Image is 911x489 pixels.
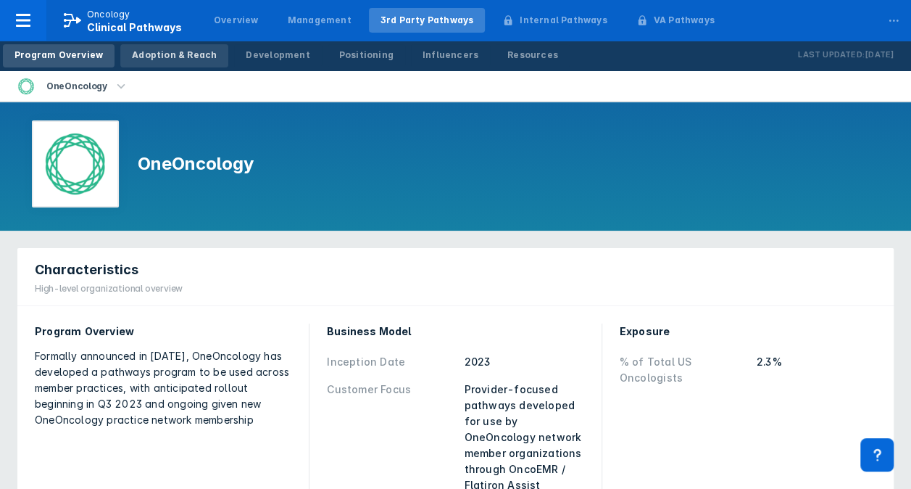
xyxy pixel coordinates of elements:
[865,48,894,62] p: [DATE]
[496,44,570,67] a: Resources
[369,8,486,33] a: 3rd Party Pathways
[654,14,715,27] div: VA Pathways
[339,49,394,62] div: Positioning
[42,131,109,197] img: oneoncology
[138,152,254,176] h1: OneOncology
[14,49,103,62] div: Program Overview
[120,44,228,67] a: Adoption & Reach
[35,324,291,340] div: Program Overview
[411,44,490,67] a: Influencers
[234,44,321,67] a: Development
[423,49,478,62] div: Influencers
[520,14,607,27] div: Internal Pathways
[620,324,876,340] div: Exposure
[288,14,351,27] div: Management
[798,48,865,62] p: Last Updated:
[380,14,474,27] div: 3rd Party Pathways
[327,324,583,340] div: Business Model
[328,44,405,67] a: Positioning
[87,21,182,33] span: Clinical Pathways
[3,44,115,67] a: Program Overview
[132,49,217,62] div: Adoption & Reach
[879,2,908,33] div: ...
[507,49,558,62] div: Resources
[87,8,130,21] p: Oncology
[464,354,583,370] div: 2023
[757,354,876,386] div: 2.3%
[17,78,35,95] img: oneoncology
[246,49,309,62] div: Development
[214,14,259,27] div: Overview
[860,438,894,472] div: Contact Support
[327,354,455,370] div: Inception Date
[35,348,291,428] div: Formally announced in [DATE], OneOncology has developed a pathways program to be used across memb...
[620,354,748,386] div: % of Total US Oncologists
[35,261,138,279] span: Characteristics
[41,76,113,96] div: OneOncology
[202,8,270,33] a: Overview
[276,8,363,33] a: Management
[35,282,183,295] div: High-level organizational overview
